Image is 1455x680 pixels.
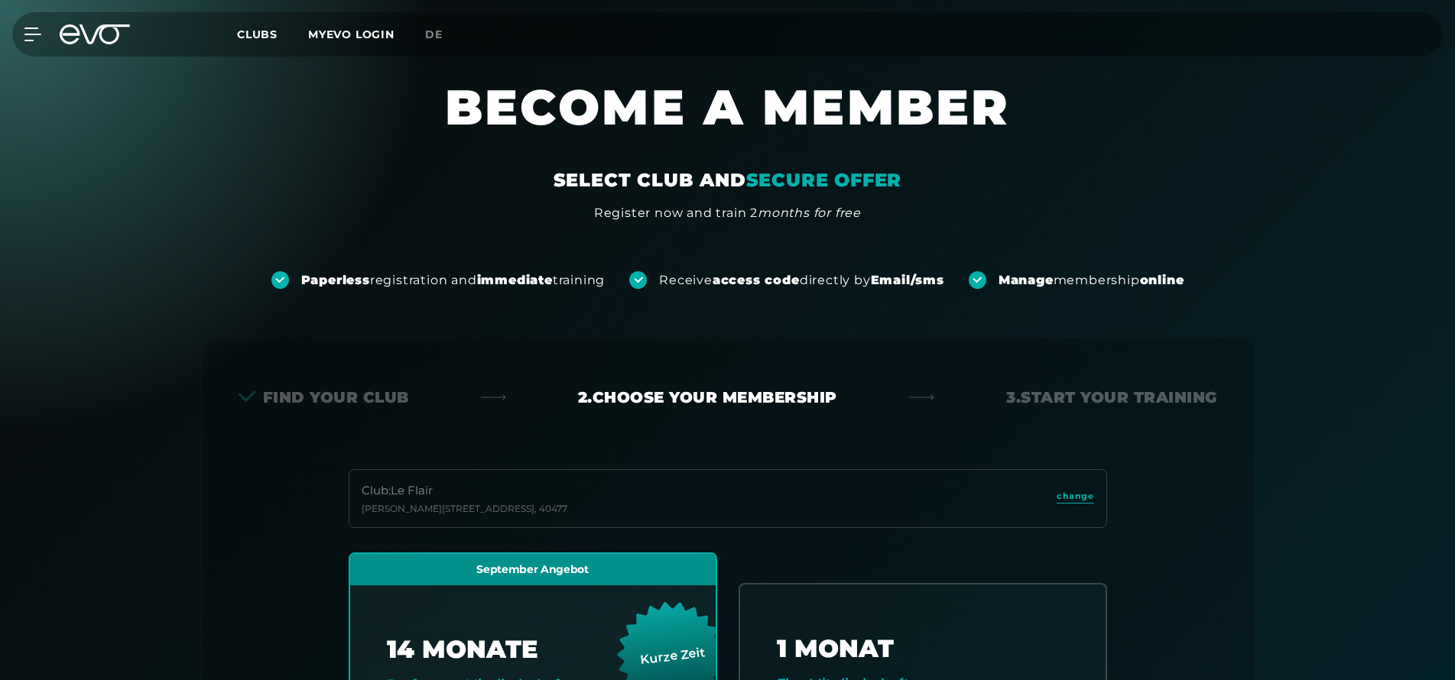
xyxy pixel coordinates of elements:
div: membership [999,272,1184,289]
strong: Manage [999,273,1054,287]
span: change [1057,490,1093,503]
em: SECURE OFFER [746,169,902,191]
div: registration and training [301,272,606,289]
strong: Paperless [301,273,370,287]
strong: Email/sms [871,273,944,287]
div: Find your club [239,387,409,408]
span: Clubs [237,28,278,41]
div: 2. Choose your membership [578,387,837,408]
strong: immediate [477,273,553,287]
h1: BECOME A MEMBER [269,76,1187,168]
span: de [425,28,443,41]
div: Receive directly by [659,272,943,289]
div: 3. Start your Training [1006,387,1217,408]
a: change [1057,490,1093,507]
strong: access code [713,273,800,287]
div: Club : Le Flair [362,482,567,500]
div: SELECT CLUB AND [554,168,902,193]
em: months for free [758,206,861,220]
a: de [425,26,461,44]
div: [PERSON_NAME][STREET_ADDRESS] , 40477 [362,503,567,515]
div: Register now and train 2 [594,204,861,222]
a: MYEVO LOGIN [308,28,395,41]
a: Clubs [237,27,308,41]
strong: online [1140,273,1184,287]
